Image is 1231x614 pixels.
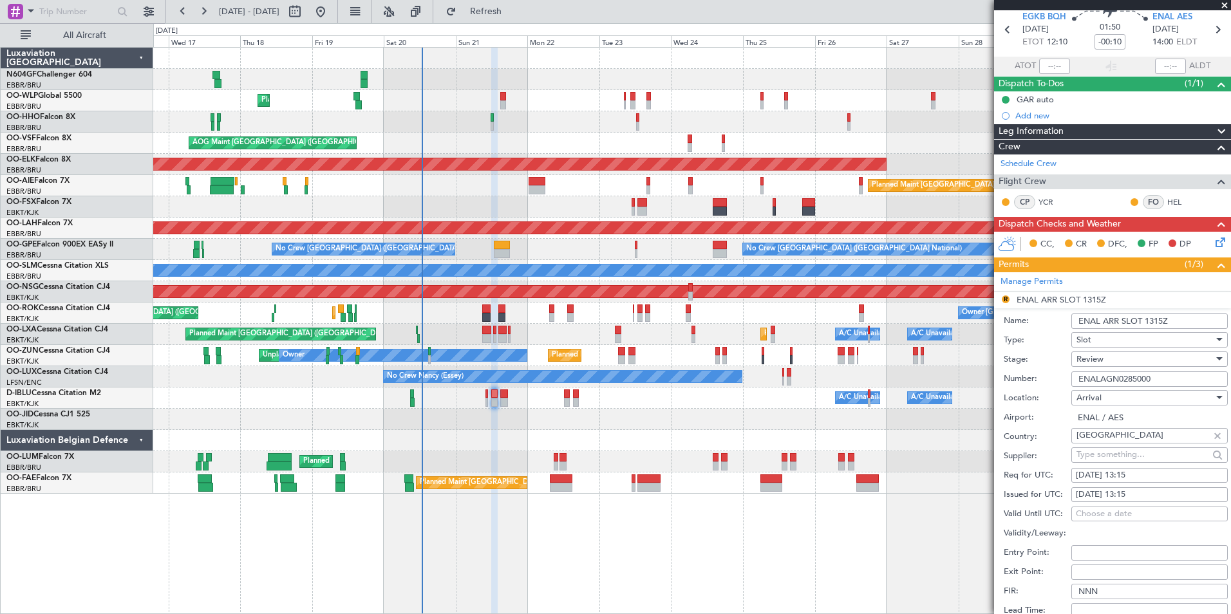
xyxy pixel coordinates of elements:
[6,219,37,227] span: OO-LAH
[1071,584,1228,599] input: NNN
[1076,238,1087,251] span: CR
[1004,411,1071,424] label: Airport:
[6,262,37,270] span: OO-SLM
[599,35,672,47] div: Tue 23
[1040,238,1055,251] span: CC,
[193,133,416,153] div: AOG Maint [GEOGRAPHIC_DATA] ([GEOGRAPHIC_DATA] National)
[6,411,33,418] span: OO-JID
[189,324,392,344] div: Planned Maint [GEOGRAPHIC_DATA] ([GEOGRAPHIC_DATA])
[1076,353,1104,365] span: Review
[1152,23,1179,36] span: [DATE]
[6,144,41,154] a: EBBR/BRU
[6,368,108,376] a: OO-LUXCessna Citation CJ4
[6,262,109,270] a: OO-SLMCessna Citation XLS
[156,26,178,37] div: [DATE]
[6,229,41,239] a: EBBR/BRU
[911,388,1116,407] div: A/C Unavailable [GEOGRAPHIC_DATA]-[GEOGRAPHIC_DATA]
[962,303,1136,322] div: Owner [GEOGRAPHIC_DATA]-[GEOGRAPHIC_DATA]
[6,347,39,355] span: OO-ZUN
[6,80,41,90] a: EBBR/BRU
[872,176,1075,195] div: Planned Maint [GEOGRAPHIC_DATA] ([GEOGRAPHIC_DATA])
[1143,195,1164,209] div: FO
[6,135,71,142] a: OO-VSFFalcon 8X
[911,324,964,344] div: A/C Unavailable
[6,198,71,206] a: OO-FSXFalcon 7X
[815,35,887,47] div: Fri 26
[1004,353,1071,366] label: Stage:
[527,35,599,47] div: Mon 22
[420,473,653,492] div: Planned Maint [GEOGRAPHIC_DATA] ([GEOGRAPHIC_DATA] National)
[999,217,1121,232] span: Dispatch Checks and Weather
[6,187,41,196] a: EBBR/BRU
[6,219,73,227] a: OO-LAHFalcon 7X
[1004,373,1071,386] label: Number:
[1004,527,1071,540] label: Validity/Leeway:
[6,71,92,79] a: N604GFChallenger 604
[1017,94,1054,105] div: GAR auto
[1022,36,1044,49] span: ETOT
[6,113,40,121] span: OO-HHO
[6,474,36,482] span: OO-FAE
[1015,60,1036,73] span: ATOT
[240,35,312,47] div: Thu 18
[6,453,39,461] span: OO-LUM
[387,367,464,386] div: No Crew Nancy (Essey)
[999,140,1020,154] span: Crew
[169,35,241,47] div: Wed 17
[1004,334,1071,347] label: Type:
[6,335,39,345] a: EBKT/KJK
[6,389,32,397] span: D-IBLU
[219,6,279,17] span: [DATE] - [DATE]
[384,35,456,47] div: Sat 20
[1001,158,1057,171] a: Schedule Crew
[6,241,37,248] span: OO-GPE
[1004,585,1071,598] label: FIR:
[1185,257,1203,271] span: (1/3)
[6,92,38,100] span: OO-WLP
[6,314,39,324] a: EBKT/KJK
[39,2,113,21] input: Trip Number
[999,77,1064,91] span: Dispatch To-Dos
[6,198,36,206] span: OO-FSX
[1076,445,1208,464] input: Type something...
[6,484,41,494] a: EBBR/BRU
[276,239,491,259] div: No Crew [GEOGRAPHIC_DATA] ([GEOGRAPHIC_DATA] National)
[1004,488,1071,501] label: Issued for UTC:
[1004,469,1071,482] label: Req for UTC:
[6,347,110,355] a: OO-ZUNCessna Citation CJ4
[839,324,1078,344] div: A/C Unavailable [GEOGRAPHIC_DATA] ([GEOGRAPHIC_DATA] National)
[6,177,34,185] span: OO-AIE
[459,7,513,16] span: Refresh
[6,283,39,291] span: OO-NSG
[1076,425,1208,445] input: Type something...
[6,293,39,302] a: EBKT/KJK
[1014,195,1035,209] div: CP
[6,92,82,100] a: OO-WLPGlobal 5500
[839,388,1078,407] div: A/C Unavailable [GEOGRAPHIC_DATA] ([GEOGRAPHIC_DATA] National)
[887,35,959,47] div: Sat 27
[6,135,36,142] span: OO-VSF
[959,35,1031,47] div: Sun 28
[1004,566,1071,579] label: Exit Point:
[1039,59,1070,74] input: --:--
[6,463,41,472] a: EBBR/BRU
[1076,392,1102,404] span: Arrival
[1015,110,1225,121] div: Add new
[1176,36,1197,49] span: ELDT
[6,272,41,281] a: EBBR/BRU
[999,124,1064,139] span: Leg Information
[1047,36,1067,49] span: 12:10
[6,389,101,397] a: D-IBLUCessna Citation M2
[1004,508,1071,521] label: Valid Until UTC:
[6,165,41,175] a: EBBR/BRU
[1179,238,1191,251] span: DP
[1100,21,1120,34] span: 01:50
[1004,431,1071,443] label: Country:
[1004,546,1071,559] label: Entry Point:
[440,1,517,22] button: Refresh
[6,357,39,366] a: EBKT/KJK
[6,177,70,185] a: OO-AIEFalcon 7X
[6,420,39,430] a: EBKT/KJK
[6,453,74,461] a: OO-LUMFalcon 7X
[746,239,962,259] div: No Crew [GEOGRAPHIC_DATA] ([GEOGRAPHIC_DATA] National)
